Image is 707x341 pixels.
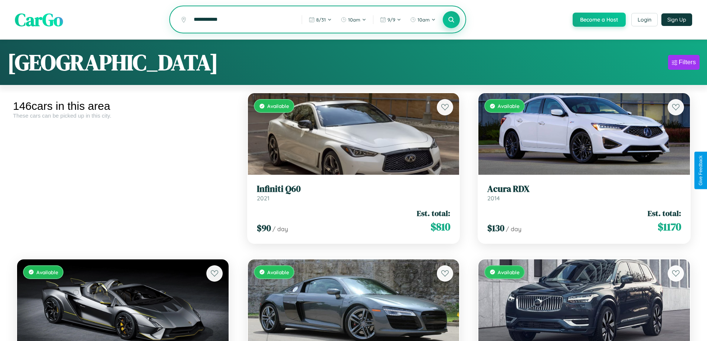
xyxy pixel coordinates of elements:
[498,269,520,275] span: Available
[305,14,336,26] button: 8/31
[698,155,703,186] div: Give Feedback
[13,112,233,119] div: These cars can be picked up in this city.
[316,17,326,23] span: 8 / 31
[257,184,451,194] h3: Infiniti Q60
[487,194,500,202] span: 2014
[387,17,395,23] span: 9 / 9
[506,225,521,233] span: / day
[417,208,450,219] span: Est. total:
[658,219,681,234] span: $ 1170
[418,17,430,23] span: 10am
[267,103,289,109] span: Available
[272,225,288,233] span: / day
[406,14,439,26] button: 10am
[487,184,681,194] h3: Acura RDX
[661,13,692,26] button: Sign Up
[648,208,681,219] span: Est. total:
[431,219,450,234] span: $ 810
[7,47,218,78] h1: [GEOGRAPHIC_DATA]
[348,17,360,23] span: 10am
[487,184,681,202] a: Acura RDX2014
[257,222,271,234] span: $ 90
[257,194,269,202] span: 2021
[498,103,520,109] span: Available
[257,184,451,202] a: Infiniti Q602021
[13,100,233,112] div: 146 cars in this area
[487,222,504,234] span: $ 130
[15,7,63,32] span: CarGo
[679,59,696,66] div: Filters
[573,13,626,27] button: Become a Host
[668,55,700,70] button: Filters
[267,269,289,275] span: Available
[36,269,58,275] span: Available
[337,14,370,26] button: 10am
[376,14,405,26] button: 9/9
[631,13,658,26] button: Login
